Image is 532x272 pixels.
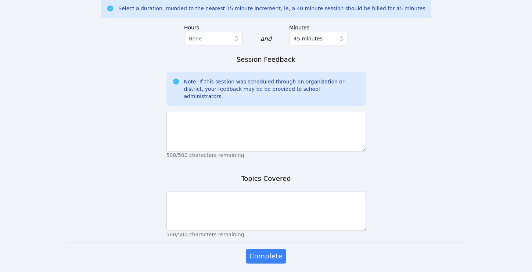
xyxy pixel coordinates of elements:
[289,21,348,32] label: Minutes
[289,32,348,45] button: 45 minutes
[237,54,295,65] h3: Session Feedback
[184,78,360,100] div: Note: If this session was scheduled through an organization or district, your feedback may be be ...
[246,249,286,264] button: Complete
[249,251,283,261] span: Complete
[260,35,272,43] div: and
[294,34,323,43] span: 45 minutes
[166,151,366,159] p: 500/500 characters remaining
[241,173,291,184] h3: Topics Covered
[184,21,243,32] label: Hours
[184,32,243,45] button: None
[166,231,366,238] p: 500/500 characters remaining
[118,5,425,12] div: Select a duration, rounded to the nearest 15 minute increment; ie, a 40 minute session should be ...
[188,36,202,42] span: None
